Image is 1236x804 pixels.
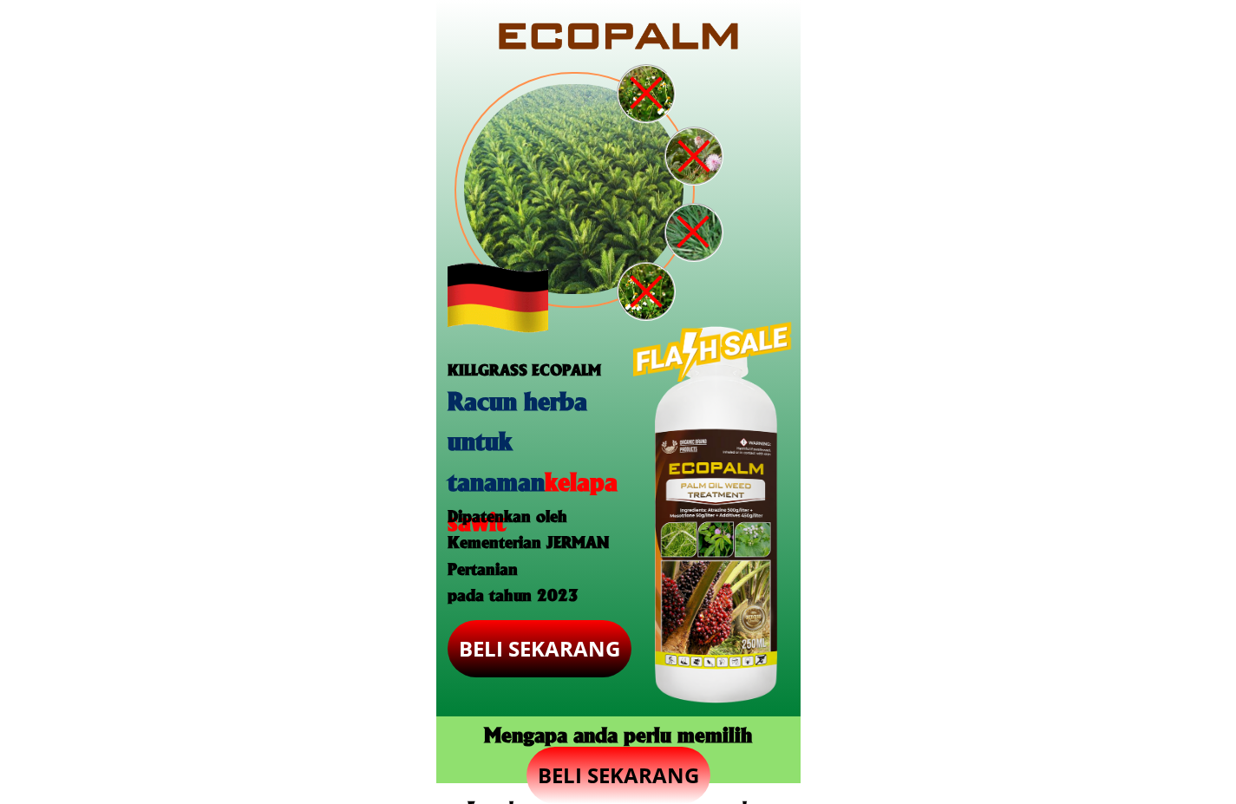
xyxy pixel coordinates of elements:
[526,747,710,804] p: BELI SEKARANG
[448,463,618,536] span: kelapa sawit
[448,356,621,382] h3: KILLGRASS ECOPALM
[447,620,631,677] p: BELI SEKARANG
[448,379,631,540] h2: Racun herba untuk tanaman
[448,502,621,608] h3: Dipatenkan oleh Kementerian JERMAN Pertanian pada tahun 2023
[447,716,789,783] h2: Mengapa anda perlu memilih Ecopalm?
